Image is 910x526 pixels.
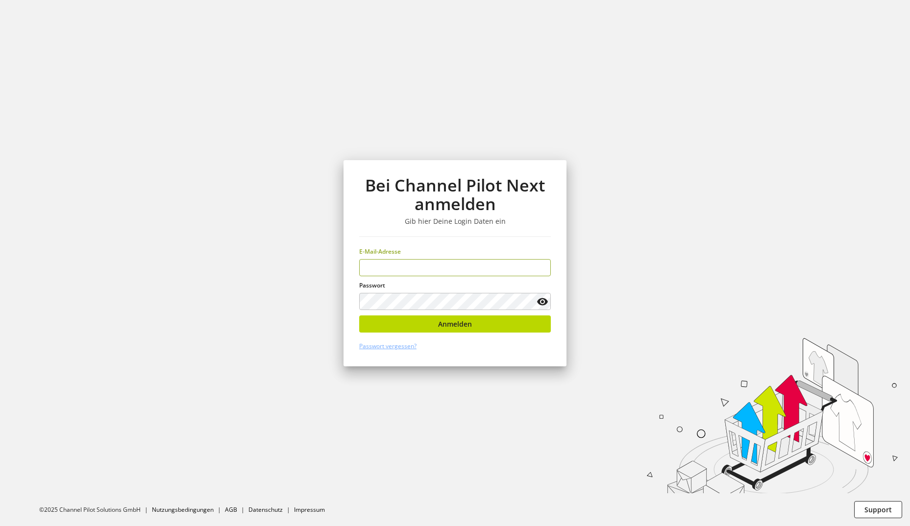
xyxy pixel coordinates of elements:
h1: Bei Channel Pilot Next anmelden [359,176,551,214]
button: Anmelden [359,315,551,333]
a: Nutzungsbedingungen [152,505,214,514]
span: Support [864,504,892,515]
a: AGB [225,505,237,514]
a: Passwort vergessen? [359,342,417,350]
h3: Gib hier Deine Login Daten ein [359,217,551,226]
a: Datenschutz [248,505,283,514]
span: E-Mail-Adresse [359,247,401,256]
span: Passwort [359,281,385,289]
a: Impressum [294,505,325,514]
button: Support [854,501,902,518]
span: Anmelden [438,319,472,329]
li: ©2025 Channel Pilot Solutions GmbH [39,505,152,514]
